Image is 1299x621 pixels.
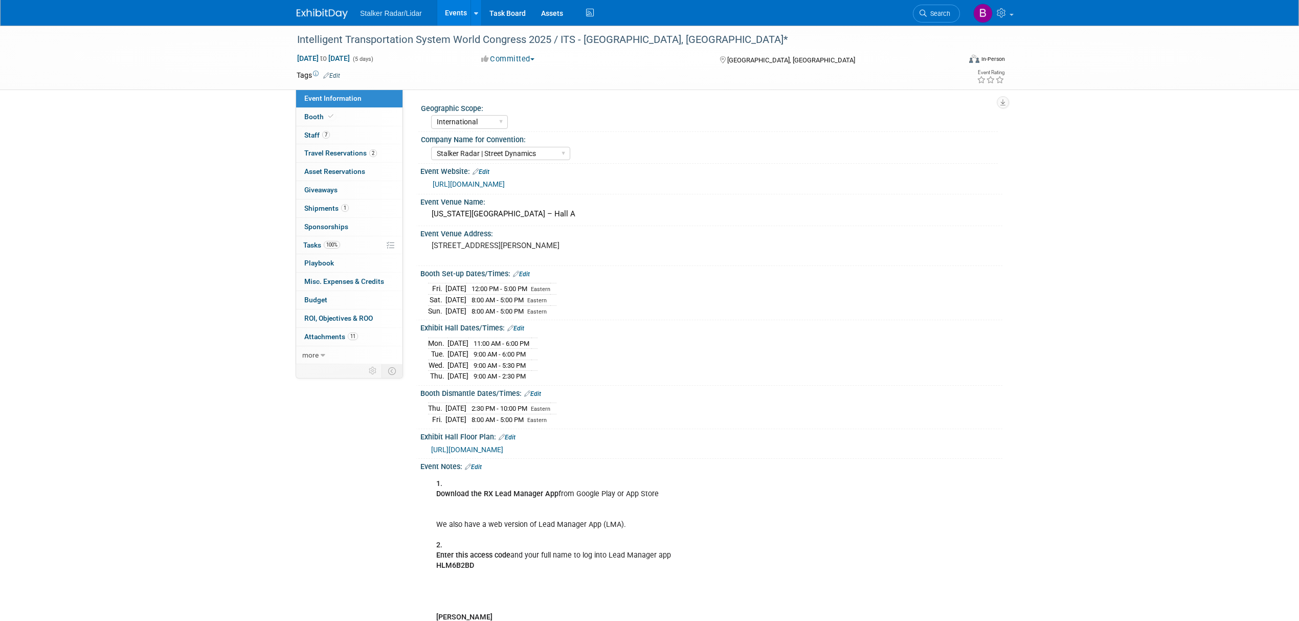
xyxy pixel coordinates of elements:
[513,271,530,278] a: Edit
[445,305,466,316] td: [DATE]
[474,372,526,380] span: 9:00 AM - 2:30 PM
[296,126,402,144] a: Staff7
[296,273,402,291] a: Misc. Expenses & Credits
[977,70,1004,75] div: Event Rating
[447,349,468,360] td: [DATE]
[421,132,998,145] div: Company Name for Convention:
[478,54,539,64] button: Committed
[428,360,447,371] td: Wed.
[436,490,558,498] b: Download the RX Lead Manager App
[304,223,348,231] span: Sponsorships
[531,406,550,412] span: Eastern
[297,9,348,19] img: ExhibitDay
[431,446,503,454] a: [URL][DOMAIN_NAME]
[436,551,510,560] b: Enter this access code
[304,277,384,285] span: Misc. Expenses & Credits
[527,417,547,424] span: Eastern
[296,218,402,236] a: Sponsorships
[296,163,402,181] a: Asset Reservations
[973,4,993,23] img: Brooke Journet
[369,149,377,157] span: 2
[447,338,468,349] td: [DATE]
[727,56,855,64] span: [GEOGRAPHIC_DATA], [GEOGRAPHIC_DATA]
[428,206,995,222] div: [US_STATE][GEOGRAPHIC_DATA] – Hall A
[472,285,527,293] span: 12:00 PM - 5:00 PM
[304,113,335,121] span: Booth
[447,371,468,382] td: [DATE]
[303,241,340,249] span: Tasks
[428,338,447,349] td: Mon.
[969,55,979,63] img: Format-Inperson.png
[900,53,1005,69] div: Event Format
[297,54,350,63] span: [DATE] [DATE]
[981,55,1005,63] div: In-Person
[296,291,402,309] a: Budget
[304,332,358,341] span: Attachments
[304,314,373,322] span: ROI, Objectives & ROO
[364,364,382,378] td: Personalize Event Tab Strip
[348,332,358,340] span: 11
[324,241,340,249] span: 100%
[465,463,482,471] a: Edit
[913,5,960,23] a: Search
[420,226,1002,239] div: Event Venue Address:
[472,405,527,412] span: 2:30 PM - 10:00 PM
[433,180,505,188] a: [URL][DOMAIN_NAME]
[360,9,422,17] span: Stalker Radar/Lidar
[296,90,402,107] a: Event Information
[445,294,466,305] td: [DATE]
[436,541,442,549] b: 2.
[472,416,524,424] span: 8:00 AM - 5:00 PM
[323,72,340,79] a: Edit
[304,186,338,194] span: Giveaways
[527,308,547,315] span: Eastern
[474,350,526,358] span: 9:00 AM - 6:00 PM
[341,204,349,212] span: 1
[432,241,652,250] pre: [STREET_ADDRESS][PERSON_NAME]
[420,194,1002,207] div: Event Venue Name:
[296,254,402,272] a: Playbook
[302,351,319,359] span: more
[296,181,402,199] a: Giveaways
[420,429,1002,442] div: Exhibit Hall Floor Plan:
[524,390,541,397] a: Edit
[436,479,442,488] b: 1.
[473,168,489,175] a: Edit
[445,403,466,414] td: [DATE]
[420,386,1002,399] div: Booth Dismantle Dates/Times:
[472,296,524,304] span: 8:00 AM - 5:00 PM
[420,164,1002,177] div: Event Website:
[445,283,466,295] td: [DATE]
[328,114,333,119] i: Booth reservation complete
[304,296,327,304] span: Budget
[445,414,466,425] td: [DATE]
[447,360,468,371] td: [DATE]
[297,70,340,80] td: Tags
[474,362,526,369] span: 9:00 AM - 5:30 PM
[296,346,402,364] a: more
[294,31,945,49] div: Intelligent Transportation System World Congress 2025 / ITS - [GEOGRAPHIC_DATA], [GEOGRAPHIC_DATA]*
[304,94,362,102] span: Event Information
[420,459,1002,472] div: Event Notes:
[304,204,349,212] span: Shipments
[296,328,402,346] a: Attachments11
[527,297,547,304] span: Eastern
[296,236,402,254] a: Tasks100%
[428,371,447,382] td: Thu.
[304,131,330,139] span: Staff
[421,101,998,114] div: Geographic Scope:
[507,325,524,332] a: Edit
[927,10,950,17] span: Search
[319,54,328,62] span: to
[322,131,330,139] span: 7
[428,283,445,295] td: Fri.
[428,414,445,425] td: Fri.
[420,266,1002,279] div: Booth Set-up Dates/Times:
[304,259,334,267] span: Playbook
[428,403,445,414] td: Thu.
[472,307,524,315] span: 8:00 AM - 5:00 PM
[352,56,373,62] span: (5 days)
[499,434,516,441] a: Edit
[428,349,447,360] td: Tue.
